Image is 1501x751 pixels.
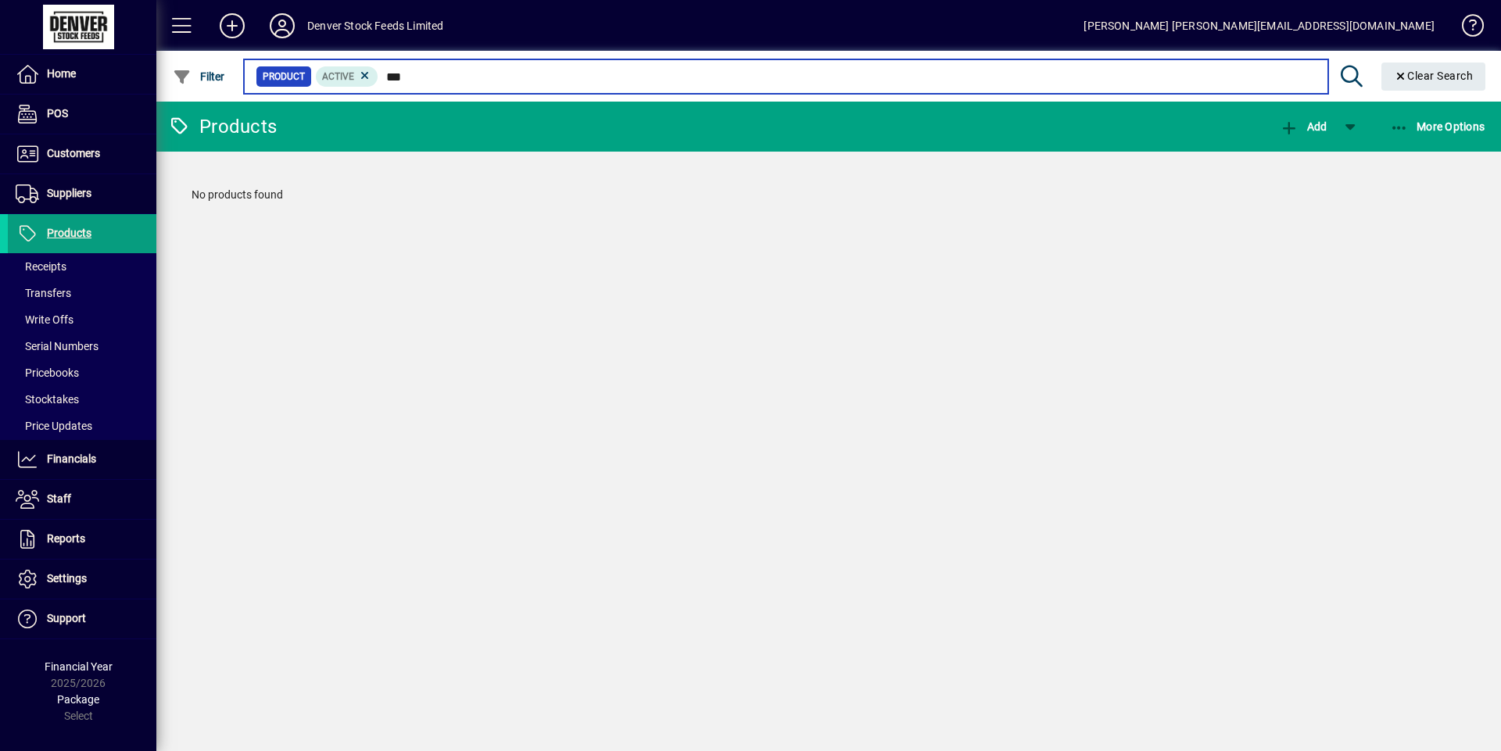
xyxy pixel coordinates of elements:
[316,66,378,87] mat-chip: Activation Status: Active
[47,572,87,585] span: Settings
[16,287,71,299] span: Transfers
[8,386,156,413] a: Stocktakes
[47,147,100,159] span: Customers
[307,13,444,38] div: Denver Stock Feeds Limited
[257,12,307,40] button: Profile
[8,174,156,213] a: Suppliers
[8,253,156,280] a: Receipts
[322,71,354,82] span: Active
[8,359,156,386] a: Pricebooks
[16,420,92,432] span: Price Updates
[16,393,79,406] span: Stocktakes
[47,532,85,545] span: Reports
[173,70,225,83] span: Filter
[8,520,156,559] a: Reports
[47,612,86,624] span: Support
[263,69,305,84] span: Product
[16,367,79,379] span: Pricebooks
[8,306,156,333] a: Write Offs
[8,440,156,479] a: Financials
[57,693,99,706] span: Package
[207,12,257,40] button: Add
[169,63,229,91] button: Filter
[168,114,277,139] div: Products
[176,171,1481,219] div: No products found
[1386,113,1489,141] button: More Options
[47,227,91,239] span: Products
[1450,3,1481,54] a: Knowledge Base
[8,95,156,134] a: POS
[1280,120,1327,133] span: Add
[47,187,91,199] span: Suppliers
[1394,70,1474,82] span: Clear Search
[1276,113,1331,141] button: Add
[8,134,156,173] a: Customers
[45,660,113,673] span: Financial Year
[47,67,76,80] span: Home
[1381,63,1486,91] button: Clear
[1084,13,1435,38] div: [PERSON_NAME] [PERSON_NAME][EMAIL_ADDRESS][DOMAIN_NAME]
[8,480,156,519] a: Staff
[16,260,66,273] span: Receipts
[16,340,99,352] span: Serial Numbers
[8,280,156,306] a: Transfers
[16,313,73,326] span: Write Offs
[47,492,71,505] span: Staff
[8,333,156,359] a: Serial Numbers
[8,560,156,599] a: Settings
[8,599,156,638] a: Support
[1390,120,1485,133] span: More Options
[8,413,156,439] a: Price Updates
[8,55,156,94] a: Home
[47,452,96,465] span: Financials
[47,107,68,120] span: POS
